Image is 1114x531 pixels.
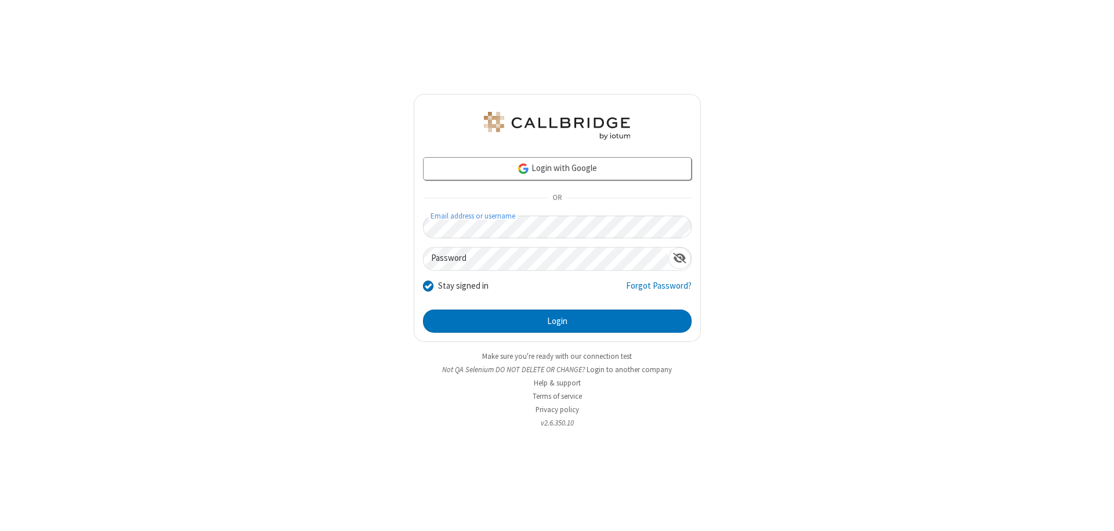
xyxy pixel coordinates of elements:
li: Not QA Selenium DO NOT DELETE OR CHANGE? [414,364,701,375]
a: Forgot Password? [626,279,692,301]
input: Email address or username [423,216,692,238]
img: QA Selenium DO NOT DELETE OR CHANGE [482,112,632,140]
a: Make sure you're ready with our connection test [482,351,632,361]
img: google-icon.png [517,162,530,175]
label: Stay signed in [438,279,489,293]
a: Help & support [534,378,581,388]
button: Login to another company [587,364,672,375]
span: OR [548,190,566,206]
a: Privacy policy [536,405,579,414]
input: Password [424,248,668,270]
iframe: Chat [1085,501,1105,523]
a: Login with Google [423,157,692,180]
li: v2.6.350.10 [414,417,701,428]
div: Show password [668,248,691,269]
a: Terms of service [533,391,582,401]
button: Login [423,310,692,333]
